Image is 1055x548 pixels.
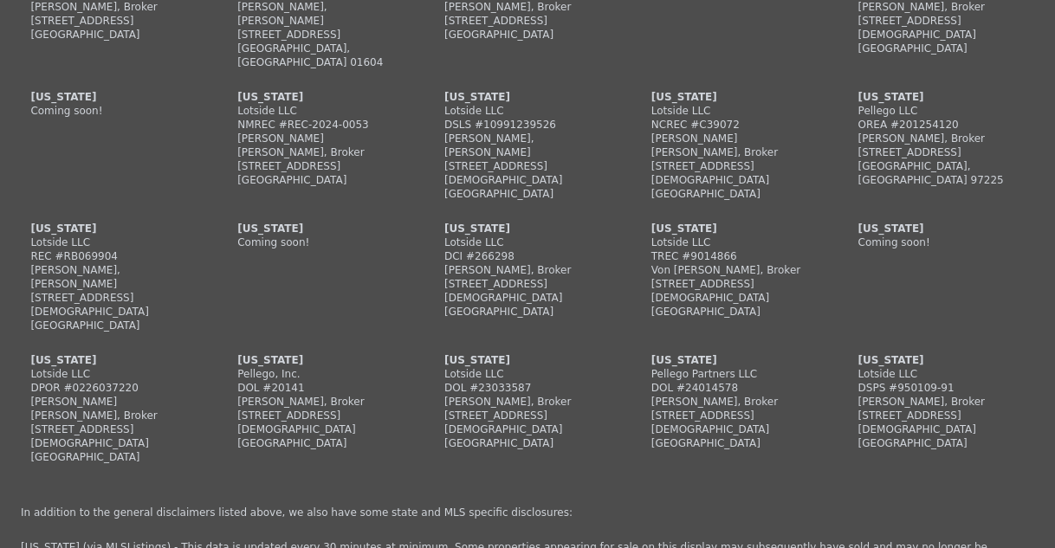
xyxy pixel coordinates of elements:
div: [STREET_ADDRESS] [858,145,1025,159]
div: Lotside LLC [444,104,611,118]
div: OREA #201254120 [858,118,1025,132]
div: [US_STATE] [237,90,404,104]
div: [US_STATE] [30,353,197,367]
div: Coming soon! [237,235,404,249]
div: Lotside LLC [651,235,818,249]
div: Lotside LLC [444,367,611,381]
div: Lotside LLC [444,235,611,249]
div: [US_STATE] [30,222,197,235]
div: [GEOGRAPHIC_DATA] [444,305,611,319]
div: DSPS #950109-91 [858,381,1025,395]
div: [US_STATE] [444,353,611,367]
p: In addition to the general disclaimers listed above, we also have some state and MLS specific dis... [21,506,1034,519]
div: [STREET_ADDRESS] [444,14,611,28]
div: [US_STATE] [444,222,611,235]
div: [STREET_ADDRESS][DEMOGRAPHIC_DATA] [858,14,1025,42]
div: [GEOGRAPHIC_DATA] [858,436,1025,450]
div: [US_STATE] [858,90,1025,104]
div: [PERSON_NAME], Broker [858,395,1025,409]
div: Lotside LLC [651,104,818,118]
div: [US_STATE] [858,222,1025,235]
div: [GEOGRAPHIC_DATA] [237,173,404,187]
div: [GEOGRAPHIC_DATA] [651,187,818,201]
div: DOL #24014578 [651,381,818,395]
div: DSLS #10991239526 [444,118,611,132]
div: [PERSON_NAME], Broker [237,395,404,409]
div: [US_STATE] [237,353,404,367]
div: DPOR #0226037220 [30,381,197,395]
div: [GEOGRAPHIC_DATA] [30,28,197,42]
div: [PERSON_NAME] [PERSON_NAME], Broker [651,132,818,159]
div: [PERSON_NAME], [PERSON_NAME] [30,263,197,291]
div: [GEOGRAPHIC_DATA] [444,187,611,201]
div: [US_STATE] [651,222,818,235]
div: Coming soon! [30,104,197,118]
div: Lotside LLC [858,367,1025,381]
div: [STREET_ADDRESS] [237,159,404,173]
div: [STREET_ADDRESS][DEMOGRAPHIC_DATA] [444,159,611,187]
div: [GEOGRAPHIC_DATA] [444,436,611,450]
div: Pellego Partners LLC [651,367,818,381]
div: Lotside LLC [237,104,404,118]
div: [PERSON_NAME], Broker [858,132,1025,145]
div: [GEOGRAPHIC_DATA] [651,305,818,319]
div: Coming soon! [858,235,1025,249]
div: [STREET_ADDRESS] [237,28,404,42]
div: [STREET_ADDRESS] [30,14,197,28]
div: [GEOGRAPHIC_DATA], [GEOGRAPHIC_DATA] 97225 [858,159,1025,187]
div: [PERSON_NAME], Broker [444,263,611,277]
div: [GEOGRAPHIC_DATA] [30,450,197,464]
div: REC #RB069904 [30,249,197,263]
div: DCI #266298 [444,249,611,263]
div: [STREET_ADDRESS][DEMOGRAPHIC_DATA] [651,409,818,436]
div: TREC #9014866 [651,249,818,263]
div: [GEOGRAPHIC_DATA] [444,28,611,42]
div: [STREET_ADDRESS][DEMOGRAPHIC_DATA] [444,409,611,436]
div: DOL #23033587 [444,381,611,395]
div: NMREC #REC-2024-0053 [237,118,404,132]
div: [STREET_ADDRESS][DEMOGRAPHIC_DATA] [237,409,404,436]
div: [GEOGRAPHIC_DATA], [GEOGRAPHIC_DATA] 01604 [237,42,404,69]
div: Lotside LLC [30,235,197,249]
div: [STREET_ADDRESS][DEMOGRAPHIC_DATA] [30,422,197,450]
div: [STREET_ADDRESS][DEMOGRAPHIC_DATA] [30,291,197,319]
div: Von [PERSON_NAME], Broker [651,263,818,277]
div: NCREC #C39072 [651,118,818,132]
div: [PERSON_NAME] [PERSON_NAME], Broker [30,395,197,422]
div: [PERSON_NAME], Broker [651,395,818,409]
div: [US_STATE] [858,353,1025,367]
div: [STREET_ADDRESS][DEMOGRAPHIC_DATA] [444,277,611,305]
div: [GEOGRAPHIC_DATA] [30,319,197,332]
div: [STREET_ADDRESS][DEMOGRAPHIC_DATA] [651,159,818,187]
div: Lotside LLC [30,367,197,381]
div: [GEOGRAPHIC_DATA] [651,436,818,450]
div: [US_STATE] [651,90,818,104]
div: [GEOGRAPHIC_DATA] [858,42,1025,55]
div: [STREET_ADDRESS][DEMOGRAPHIC_DATA] [651,277,818,305]
div: [US_STATE] [651,353,818,367]
div: [PERSON_NAME] [PERSON_NAME], Broker [237,132,404,159]
div: [US_STATE] [30,90,197,104]
div: [PERSON_NAME], Broker [444,395,611,409]
div: Pellego, Inc. [237,367,404,381]
div: [US_STATE] [444,90,611,104]
div: [US_STATE] [237,222,404,235]
div: Pellego LLC [858,104,1025,118]
div: [GEOGRAPHIC_DATA] [237,436,404,450]
div: [PERSON_NAME], [PERSON_NAME] [444,132,611,159]
div: [STREET_ADDRESS][DEMOGRAPHIC_DATA] [858,409,1025,436]
div: DOL #20141 [237,381,404,395]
